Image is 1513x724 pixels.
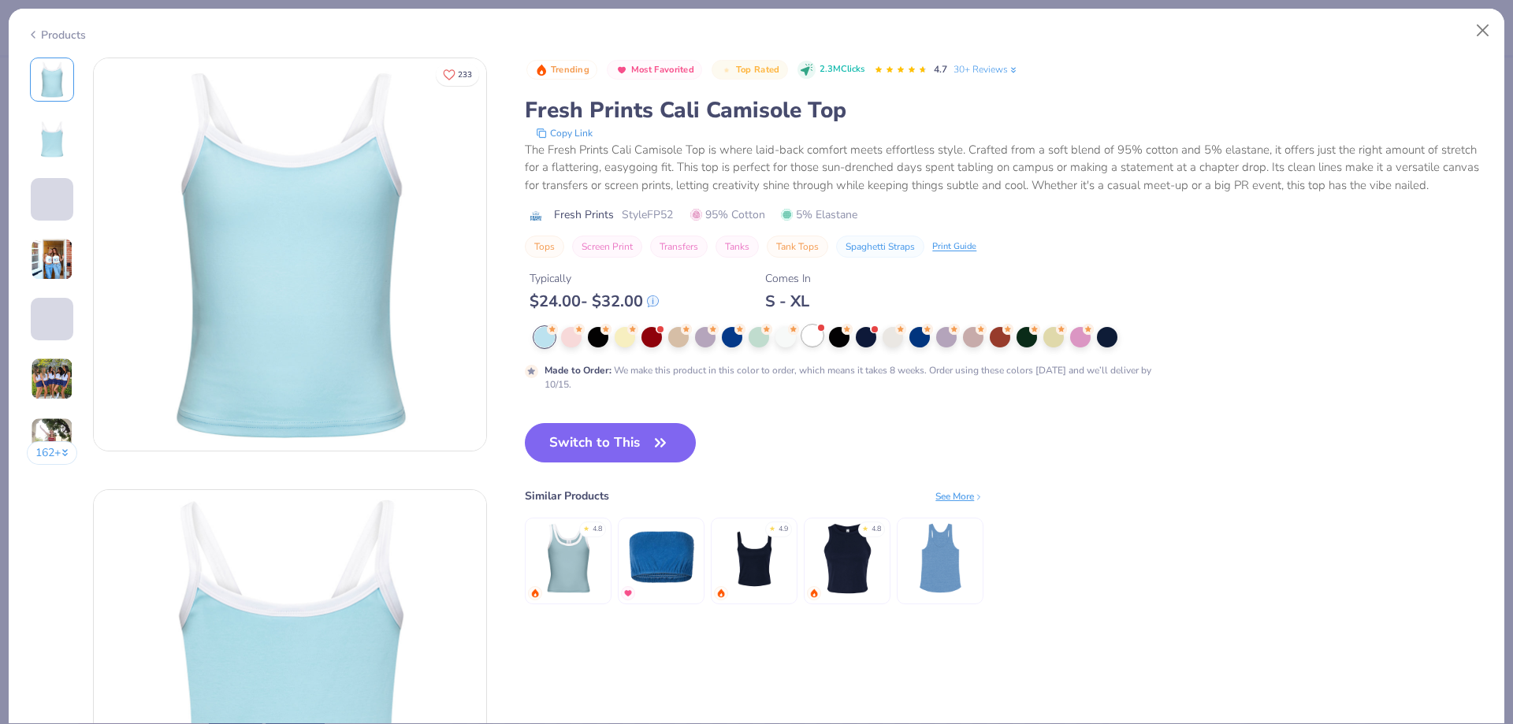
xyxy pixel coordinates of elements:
[631,65,694,74] span: Most Favorited
[690,206,765,223] span: 95% Cotton
[650,236,708,258] button: Transfers
[932,240,976,254] div: Print Guide
[717,521,792,596] img: Bella Canvas Ladies' Micro Ribbed Scoop Tank
[525,488,609,504] div: Similar Products
[525,95,1486,125] div: Fresh Prints Cali Camisole Top
[720,64,733,76] img: Top Rated sort
[809,588,819,598] img: trending.gif
[716,236,759,258] button: Tanks
[27,27,86,43] div: Products
[572,236,642,258] button: Screen Print
[530,270,659,287] div: Typically
[458,71,472,79] span: 233
[583,524,589,530] div: ★
[765,270,811,287] div: Comes In
[779,524,788,535] div: 4.9
[545,363,1155,392] div: We make this product in this color to order, which means it takes 8 weeks. Order using these colo...
[593,524,602,535] div: 4.8
[607,60,702,80] button: Badge Button
[820,63,864,76] span: 2.3M Clicks
[716,588,726,598] img: trending.gif
[736,65,780,74] span: Top Rated
[526,60,597,80] button: Badge Button
[954,62,1019,76] a: 30+ Reviews
[554,206,614,223] span: Fresh Prints
[874,58,928,83] div: 4.7 Stars
[531,125,597,141] button: copy to clipboard
[1468,16,1498,46] button: Close
[525,210,546,222] img: brand logo
[31,418,73,460] img: User generated content
[781,206,857,223] span: 5% Elastane
[31,340,33,383] img: User generated content
[767,236,828,258] button: Tank Tops
[31,358,73,400] img: User generated content
[810,521,885,596] img: Bella + Canvas Ladies' Micro Ribbed Racerback Tank
[836,236,924,258] button: Spaghetti Straps
[624,521,699,596] img: Fresh Prints Terry Bandeau
[769,524,775,530] div: ★
[862,524,868,530] div: ★
[765,291,811,311] div: S - XL
[525,236,564,258] button: Tops
[903,521,978,596] img: Los Angeles Apparel Tri Blend Racerback Tank 3.7oz
[615,64,628,76] img: Most Favorited sort
[535,64,548,76] img: Trending sort
[31,221,33,263] img: User generated content
[525,423,696,462] button: Switch to This
[872,524,881,535] div: 4.8
[551,65,589,74] span: Trending
[27,441,78,465] button: 162+
[436,63,479,86] button: Like
[935,489,983,503] div: See More
[33,61,71,98] img: Front
[622,206,673,223] span: Style FP52
[934,63,947,76] span: 4.7
[623,588,633,598] img: MostFav.gif
[530,588,540,598] img: trending.gif
[33,121,71,158] img: Back
[530,291,659,311] div: $ 24.00 - $ 32.00
[531,521,606,596] img: Fresh Prints Sunset Blvd Ribbed Scoop Tank Top
[31,238,73,280] img: User generated content
[94,58,486,451] img: Front
[545,364,612,377] strong: Made to Order :
[712,60,787,80] button: Badge Button
[525,141,1486,195] div: The Fresh Prints Cali Camisole Top is where laid-back comfort meets effortless style. Crafted fro...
